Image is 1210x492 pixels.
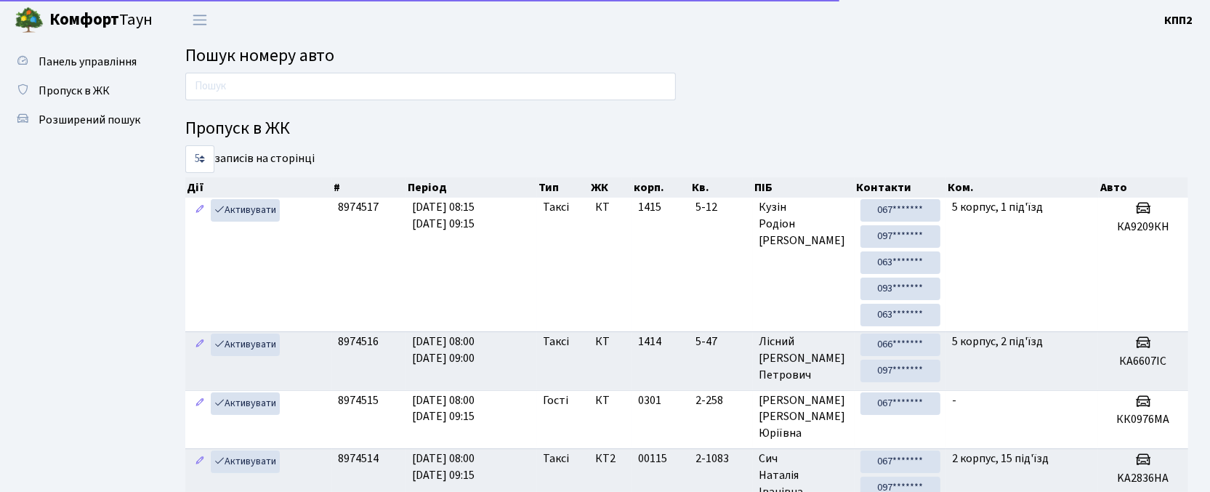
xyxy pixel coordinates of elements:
[753,177,855,198] th: ПІБ
[1104,355,1182,368] h5: КА6607ІС
[182,8,218,32] button: Переключити навігацію
[638,334,661,350] span: 1414
[211,451,280,473] a: Активувати
[412,334,475,366] span: [DATE] 08:00 [DATE] 09:00
[1099,177,1189,198] th: Авто
[7,105,153,134] a: Розширений пошук
[543,451,569,467] span: Таксі
[1164,12,1193,28] b: КПП2
[543,392,568,409] span: Гості
[537,177,589,198] th: Тип
[595,334,626,350] span: КТ
[1104,220,1182,234] h5: КА9209КН
[638,451,667,467] span: 00115
[595,392,626,409] span: КТ
[1104,413,1182,427] h5: КК0976МА
[7,76,153,105] a: Пропуск в ЖК
[211,199,280,222] a: Активувати
[855,177,946,198] th: Контакти
[696,334,747,350] span: 5-47
[191,392,209,415] a: Редагувати
[412,392,475,425] span: [DATE] 08:00 [DATE] 09:15
[638,199,661,215] span: 1415
[15,6,44,35] img: logo.png
[338,199,379,215] span: 8974517
[638,392,661,408] span: 0301
[185,145,214,173] select: записів на сторінці
[49,8,153,33] span: Таун
[7,47,153,76] a: Панель управління
[952,199,1043,215] span: 5 корпус, 1 під'їзд
[191,334,209,356] a: Редагувати
[185,43,334,68] span: Пошук номеру авто
[952,392,956,408] span: -
[338,451,379,467] span: 8974514
[39,54,137,70] span: Панель управління
[952,451,1049,467] span: 2 корпус, 15 під'їзд
[690,177,753,198] th: Кв.
[595,451,626,467] span: КТ2
[759,199,849,249] span: Кузін Родіон [PERSON_NAME]
[589,177,633,198] th: ЖК
[338,392,379,408] span: 8974515
[696,392,747,409] span: 2-258
[191,451,209,473] a: Редагувати
[759,334,849,384] span: Лісний [PERSON_NAME] Петрович
[412,199,475,232] span: [DATE] 08:15 [DATE] 09:15
[406,177,537,198] th: Період
[39,112,140,128] span: Розширений пошук
[696,451,747,467] span: 2-1083
[595,199,626,216] span: КТ
[191,199,209,222] a: Редагувати
[952,334,1043,350] span: 5 корпус, 2 під'їзд
[185,118,1188,140] h4: Пропуск в ЖК
[759,392,849,443] span: [PERSON_NAME] [PERSON_NAME] Юріївна
[696,199,747,216] span: 5-12
[543,334,569,350] span: Таксі
[185,73,676,100] input: Пошук
[211,334,280,356] a: Активувати
[1164,12,1193,29] a: КПП2
[185,177,332,198] th: Дії
[632,177,690,198] th: корп.
[1104,472,1182,485] h5: KA2836HA
[211,392,280,415] a: Активувати
[412,451,475,483] span: [DATE] 08:00 [DATE] 09:15
[338,334,379,350] span: 8974516
[39,83,110,99] span: Пропуск в ЖК
[543,199,569,216] span: Таксі
[946,177,1099,198] th: Ком.
[49,8,119,31] b: Комфорт
[332,177,406,198] th: #
[185,145,315,173] label: записів на сторінці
